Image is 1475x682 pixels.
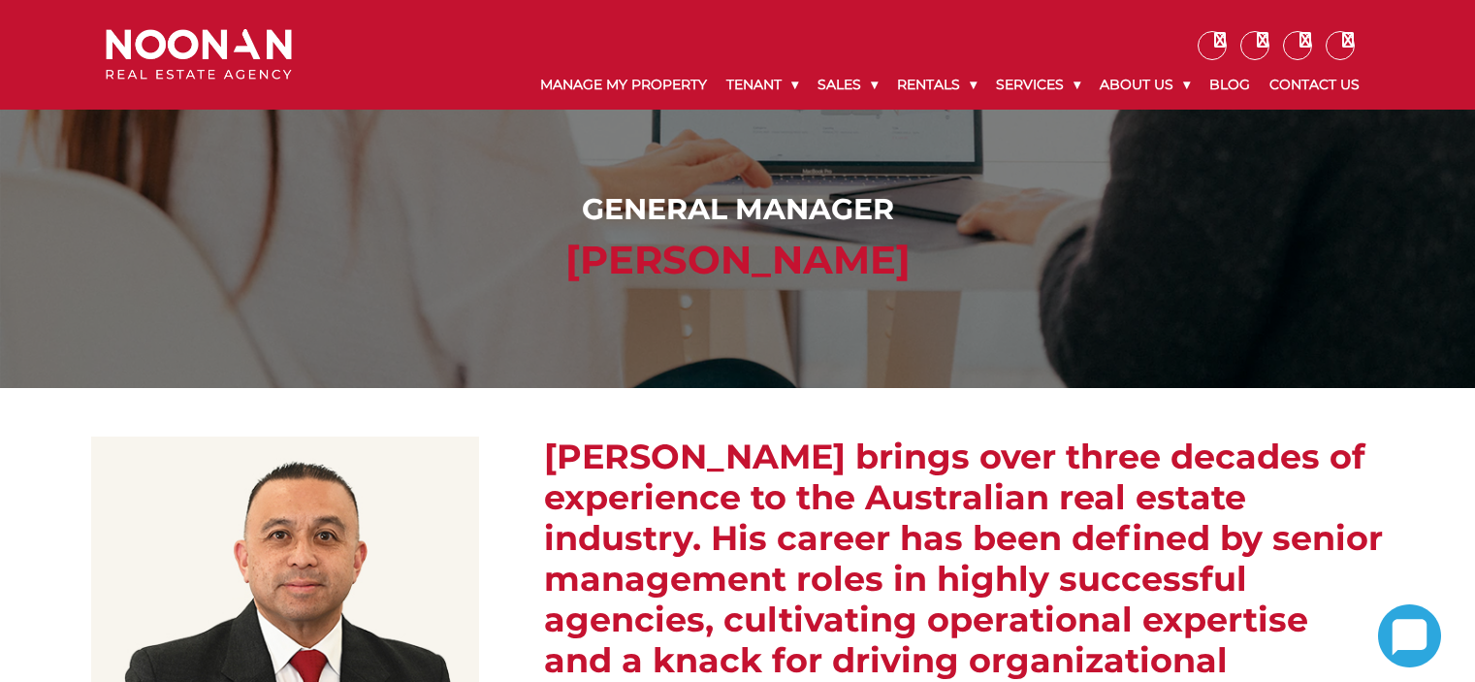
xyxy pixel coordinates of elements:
a: Tenant [717,60,808,110]
a: About Us [1090,60,1200,110]
a: Manage My Property [530,60,717,110]
h1: General Manager [111,192,1364,227]
a: Blog [1200,60,1260,110]
h2: [PERSON_NAME] [111,237,1364,283]
a: Contact Us [1260,60,1369,110]
img: Noonan Real Estate Agency [106,29,292,81]
a: Rentals [887,60,986,110]
a: Sales [808,60,887,110]
a: Services [986,60,1090,110]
